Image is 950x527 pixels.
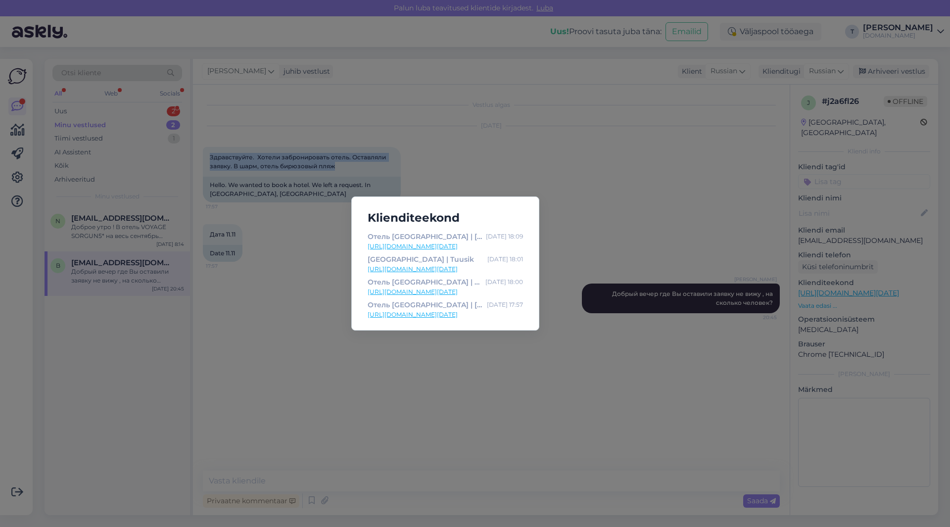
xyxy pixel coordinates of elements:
a: [URL][DOMAIN_NAME][DATE] [368,287,523,296]
h5: Klienditeekond [360,209,531,227]
div: [DATE] 18:00 [485,277,523,287]
div: Отель [GEOGRAPHIC_DATA] | [GEOGRAPHIC_DATA] [368,277,481,287]
a: [URL][DOMAIN_NAME][DATE] [368,310,523,319]
div: [DATE] 17:57 [487,299,523,310]
div: [DATE] 18:01 [487,254,523,265]
div: [DATE] 18:09 [486,231,523,242]
div: [GEOGRAPHIC_DATA] | Tuusik [368,254,474,265]
a: [URL][DOMAIN_NAME][DATE] [368,242,523,251]
div: Отель [GEOGRAPHIC_DATA] | [GEOGRAPHIC_DATA] [368,231,482,242]
div: Отель [GEOGRAPHIC_DATA] | [GEOGRAPHIC_DATA] [368,299,483,310]
a: [URL][DOMAIN_NAME][DATE] [368,265,523,274]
